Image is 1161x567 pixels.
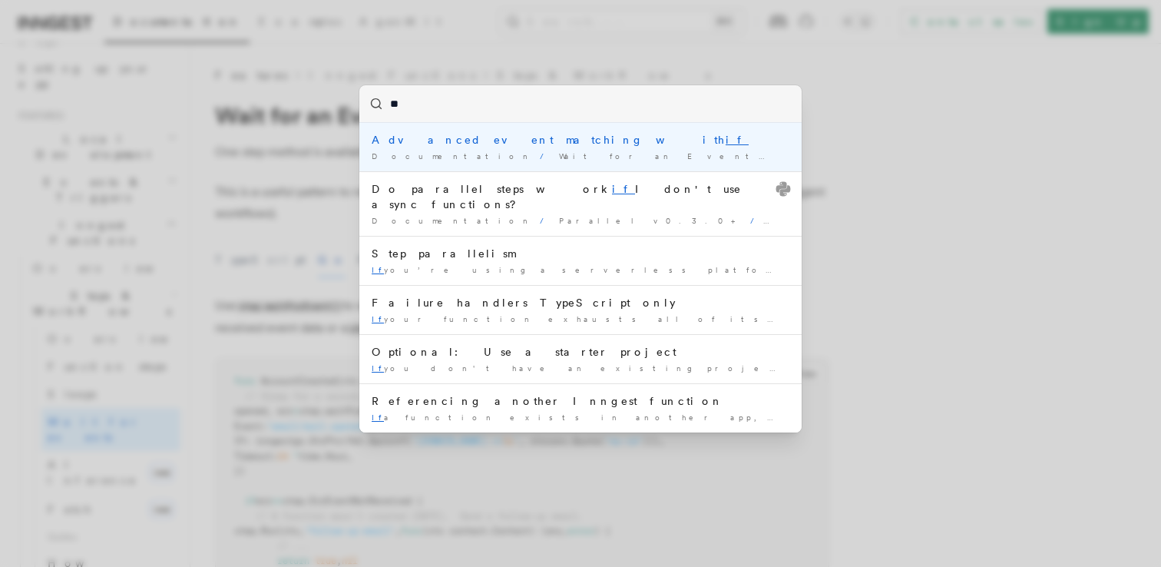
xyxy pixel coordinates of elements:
span: / [750,216,763,225]
span: Parallel v0.3.0+ [559,216,744,225]
div: Step parallelism [372,246,789,261]
span: Documentation [372,216,534,225]
mark: If [372,265,384,274]
span: / [540,151,553,161]
div: Optional: Use a starter project [372,344,789,360]
div: your function exhausts all of its retries, it will … [372,313,789,325]
div: you’re using a serverless platform to host, code … [372,264,789,276]
div: you don't have an existing project, you can … [372,363,789,374]
div: Failure handlers TypeScript only [372,295,789,310]
mark: If [372,413,384,422]
span: Examples [784,151,876,161]
span: Documentation [372,151,534,161]
span: / [540,216,553,225]
div: Referencing another Inngest function [372,393,789,409]
div: Do parallel steps work I don't use async functions? [372,181,789,212]
div: Advanced event matching with [372,132,789,148]
mark: If [372,314,384,323]
div: a function exists in another app, you can create … [372,412,789,423]
mark: If [372,363,384,373]
span: Wait for an Event [559,151,777,161]
mark: if [612,183,635,195]
mark: if [726,134,749,146]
